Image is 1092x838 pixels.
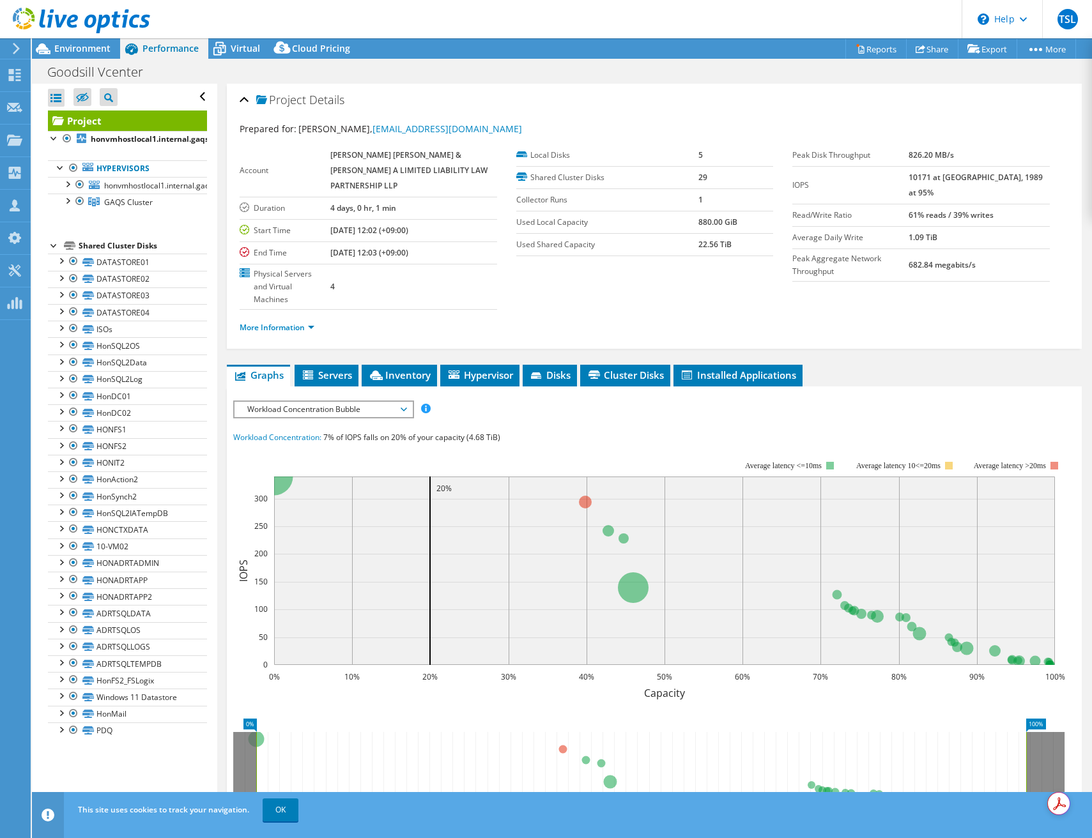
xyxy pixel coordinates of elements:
[909,149,954,160] b: 826.20 MB/s
[241,402,405,417] span: Workload Concentration Bubble
[254,576,268,587] text: 150
[330,149,488,191] b: [PERSON_NAME] [PERSON_NAME] & [PERSON_NAME] A LIMITED LIABILITY LAW PARTNERSHIP LLP
[240,164,330,177] label: Account
[48,110,207,131] a: Project
[978,13,989,25] svg: \n
[254,493,268,504] text: 300
[48,421,207,438] a: HONFS1
[657,671,672,682] text: 50%
[48,388,207,404] a: HonDC01
[330,247,408,258] b: [DATE] 12:03 (+09:00)
[579,671,594,682] text: 40%
[516,149,698,162] label: Local Disks
[698,172,707,183] b: 29
[78,804,249,815] span: This site uses cookies to track your navigation.
[48,371,207,388] a: HonSQL2Log
[48,689,207,705] a: Windows 11 Datastore
[48,706,207,722] a: HonMail
[48,521,207,538] a: HONCTXDATA
[48,404,207,421] a: HonDC02
[240,247,330,259] label: End Time
[240,322,314,333] a: More Information
[48,572,207,588] a: HONADRTAPP
[233,432,321,443] span: Workload Concentration:
[254,548,268,559] text: 200
[240,268,330,306] label: Physical Servers and Virtual Machines
[259,632,268,643] text: 50
[48,505,207,521] a: HonSQL2IATempDB
[231,42,260,54] span: Virtual
[48,354,207,371] a: HonSQL2Data
[323,432,500,443] span: 7% of IOPS falls on 20% of your capacity (4.68 TiB)
[845,39,907,59] a: Reports
[330,202,396,213] b: 4 days, 0 hr, 1 min
[969,671,985,682] text: 90%
[436,483,452,494] text: 20%
[792,149,909,162] label: Peak Disk Throughput
[958,39,1017,59] a: Export
[330,281,335,292] b: 4
[48,254,207,270] a: DATASTORE01
[48,131,207,148] a: honvmhostlocal1.internal.gaqs
[792,179,909,192] label: IOPS
[447,369,513,381] span: Hypervisor
[54,42,111,54] span: Environment
[48,672,207,689] a: HonFS2_FSLogix
[792,252,909,278] label: Peak Aggregate Network Throughput
[856,461,941,470] tspan: Average latency 10<=20ms
[48,287,207,304] a: DATASTORE03
[263,798,298,821] a: OK
[48,321,207,337] a: ISOs
[1045,671,1065,682] text: 100%
[48,605,207,621] a: ADRTSQLDATA
[516,171,698,184] label: Shared Cluster Disks
[142,42,199,54] span: Performance
[48,337,207,354] a: HonSQL2OS
[263,659,268,670] text: 0
[233,369,284,381] span: Graphs
[909,209,994,220] b: 61% reads / 39% writes
[891,671,907,682] text: 80%
[813,671,828,682] text: 70%
[254,521,268,531] text: 250
[48,177,207,194] a: honvmhostlocal1.internal.gaqs
[240,123,296,135] label: Prepared for:
[42,65,163,79] h1: Goodsill Vcenter
[48,471,207,488] a: HonAction2
[309,92,344,107] span: Details
[422,671,438,682] text: 20%
[48,194,207,210] a: GAQS Cluster
[48,622,207,639] a: ADRTSQLOS
[516,194,698,206] label: Collector Runs
[48,488,207,505] a: HonSynch2
[104,197,153,208] span: GAQS Cluster
[256,94,306,107] span: Project
[516,238,698,251] label: Used Shared Capacity
[698,217,737,227] b: 880.00 GiB
[373,123,522,135] a: [EMAIL_ADDRESS][DOMAIN_NAME]
[792,231,909,244] label: Average Daily Write
[501,671,516,682] text: 30%
[236,560,250,582] text: IOPS
[792,209,909,222] label: Read/Write Ratio
[269,671,280,682] text: 0%
[48,438,207,455] a: HONFS2
[368,369,431,381] span: Inventory
[48,555,207,572] a: HONADRTADMIN
[1017,39,1076,59] a: More
[254,604,268,614] text: 100
[698,194,703,205] b: 1
[735,671,750,682] text: 60%
[680,369,796,381] span: Installed Applications
[104,180,213,191] span: honvmhostlocal1.internal.gaqs
[240,224,330,237] label: Start Time
[1057,9,1078,29] span: TSL
[909,172,1043,198] b: 10171 at [GEOGRAPHIC_DATA], 1989 at 95%
[48,538,207,555] a: 10-VM02
[48,455,207,471] a: HONIT2
[292,42,350,54] span: Cloud Pricing
[516,216,698,229] label: Used Local Capacity
[909,232,937,243] b: 1.09 TiB
[974,461,1046,470] text: Average latency >20ms
[644,686,686,700] text: Capacity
